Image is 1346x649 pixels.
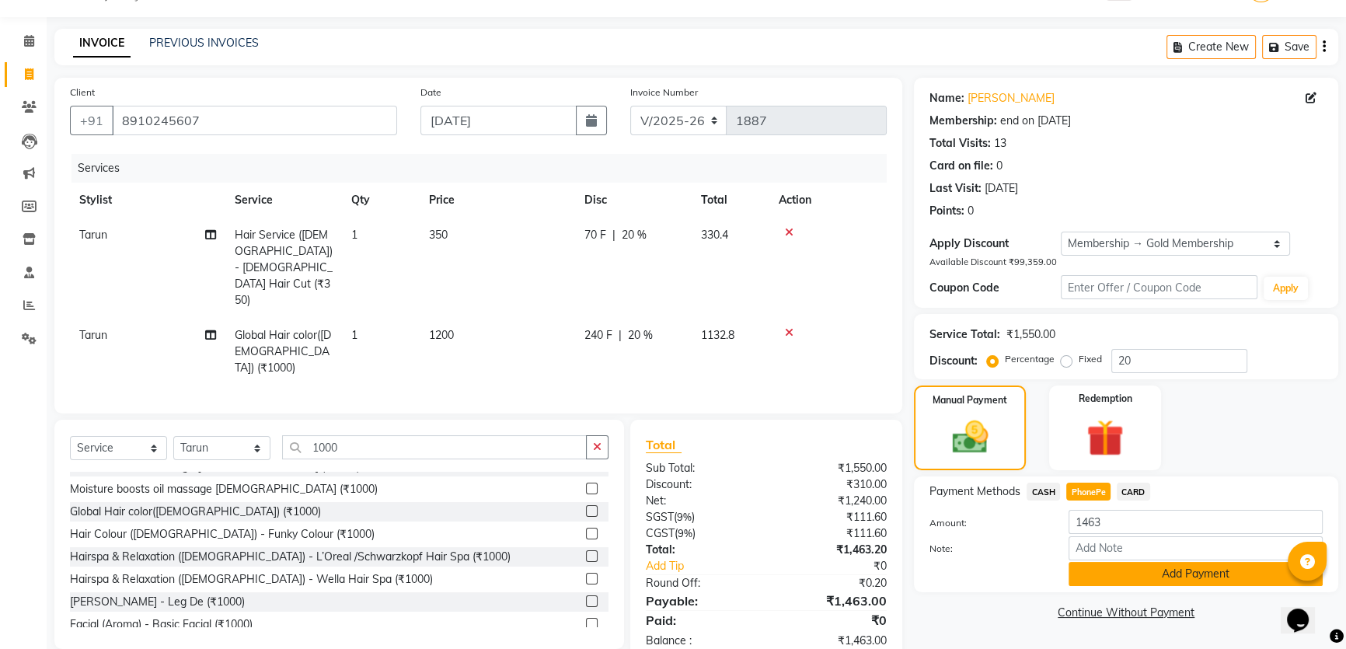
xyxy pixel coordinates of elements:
[766,509,898,525] div: ₹111.60
[788,558,898,574] div: ₹0
[929,326,1000,343] div: Service Total:
[225,183,342,218] th: Service
[70,616,253,633] div: Facial (Aroma) - Basic Facial (₹1000)
[73,30,131,58] a: INVOICE
[282,435,587,459] input: Search or Scan
[79,228,107,242] span: Tarun
[766,525,898,542] div: ₹111.60
[70,504,321,520] div: Global Hair color([DEMOGRAPHIC_DATA]) (₹1000)
[70,85,95,99] label: Client
[612,227,615,243] span: |
[634,460,766,476] div: Sub Total:
[79,328,107,342] span: Tarun
[678,527,692,539] span: 9%
[429,328,454,342] span: 1200
[929,90,964,106] div: Name:
[968,90,1055,106] a: [PERSON_NAME]
[996,158,1003,174] div: 0
[584,227,606,243] span: 70 F
[985,180,1018,197] div: [DATE]
[1281,587,1330,633] iframe: chat widget
[701,228,728,242] span: 330.4
[917,605,1335,621] a: Continue Without Payment
[1006,326,1055,343] div: ₹1,550.00
[70,571,433,588] div: Hairspa & Relaxation ([DEMOGRAPHIC_DATA]) - Wella Hair Spa (₹1000)
[766,611,898,630] div: ₹0
[1079,352,1102,366] label: Fixed
[766,493,898,509] div: ₹1,240.00
[634,542,766,558] div: Total:
[634,509,766,525] div: ( )
[1166,35,1256,59] button: Create New
[342,183,420,218] th: Qty
[1066,483,1111,501] span: PhonePe
[1079,392,1132,406] label: Redemption
[1264,277,1308,300] button: Apply
[941,417,999,458] img: _cash.svg
[766,575,898,591] div: ₹0.20
[918,516,1057,530] label: Amount:
[634,476,766,493] div: Discount:
[71,154,898,183] div: Services
[994,135,1006,152] div: 13
[933,393,1007,407] label: Manual Payment
[646,526,675,540] span: CGST
[634,591,766,610] div: Payable:
[630,85,698,99] label: Invoice Number
[929,113,997,129] div: Membership:
[634,493,766,509] div: Net:
[235,328,331,375] span: Global Hair color([DEMOGRAPHIC_DATA]) (₹1000)
[1027,483,1060,501] span: CASH
[929,180,982,197] div: Last Visit:
[70,549,511,565] div: Hairspa & Relaxation ([DEMOGRAPHIC_DATA]) - L’Oreal /Schwarzkopf Hair Spa (₹1000)
[420,85,441,99] label: Date
[149,36,259,50] a: PREVIOUS INVOICES
[929,203,964,219] div: Points:
[1069,536,1323,560] input: Add Note
[769,183,887,218] th: Action
[351,328,357,342] span: 1
[112,106,397,135] input: Search by Name/Mobile/Email/Code
[628,327,653,344] span: 20 %
[929,280,1061,296] div: Coupon Code
[619,327,622,344] span: |
[420,183,575,218] th: Price
[1000,113,1071,129] div: end on [DATE]
[634,611,766,630] div: Paid:
[70,106,113,135] button: +91
[575,183,692,218] th: Disc
[634,633,766,649] div: Balance :
[622,227,647,243] span: 20 %
[929,483,1020,500] span: Payment Methods
[634,575,766,591] div: Round Off:
[929,256,1323,269] div: Available Discount ₹99,359.00
[646,510,674,524] span: SGST
[929,236,1061,252] div: Apply Discount
[1117,483,1150,501] span: CARD
[1262,35,1316,59] button: Save
[1061,275,1257,299] input: Enter Offer / Coupon Code
[929,353,978,369] div: Discount:
[929,158,993,174] div: Card on file:
[646,437,682,453] span: Total
[766,633,898,649] div: ₹1,463.00
[1005,352,1055,366] label: Percentage
[70,183,225,218] th: Stylist
[1069,562,1323,586] button: Add Payment
[766,542,898,558] div: ₹1,463.20
[70,526,375,543] div: Hair Colour ([DEMOGRAPHIC_DATA]) - Funky Colour (₹1000)
[701,328,734,342] span: 1132.8
[1075,415,1135,462] img: _gift.svg
[692,183,769,218] th: Total
[918,542,1057,556] label: Note:
[70,594,245,610] div: [PERSON_NAME] - Leg De (₹1000)
[677,511,692,523] span: 9%
[584,327,612,344] span: 240 F
[70,481,378,497] div: Moisture boosts oil massage [DEMOGRAPHIC_DATA] (₹1000)
[766,591,898,610] div: ₹1,463.00
[968,203,974,219] div: 0
[634,525,766,542] div: ( )
[235,228,333,307] span: Hair Service ([DEMOGRAPHIC_DATA]) - [DEMOGRAPHIC_DATA] Hair Cut (₹350)
[929,135,991,152] div: Total Visits:
[634,558,789,574] a: Add Tip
